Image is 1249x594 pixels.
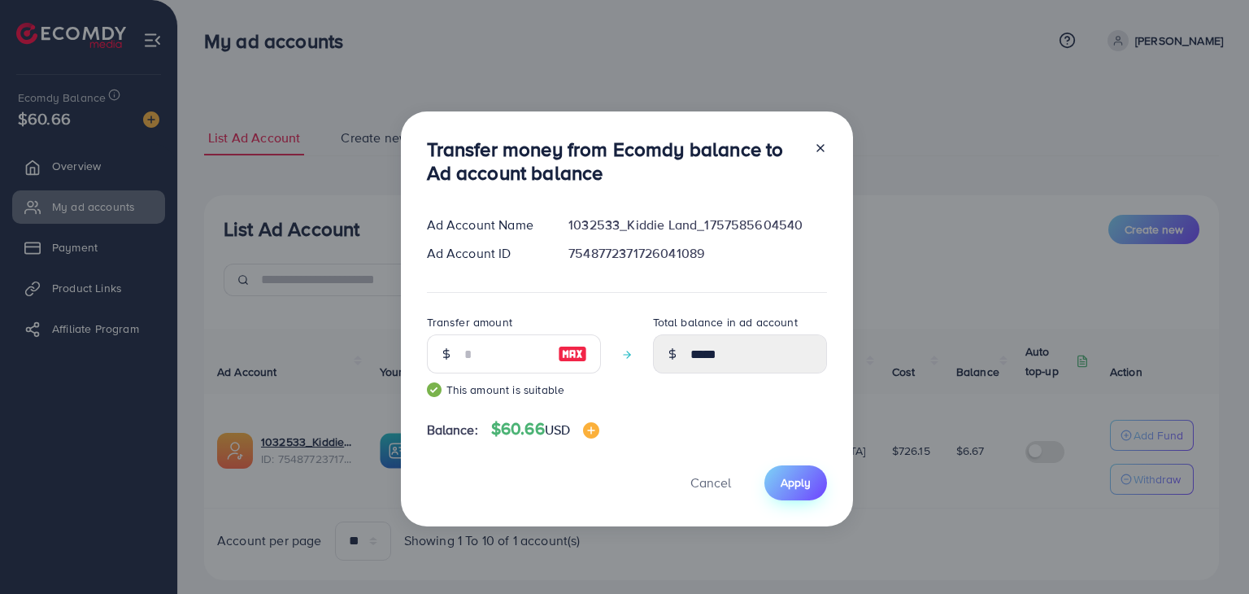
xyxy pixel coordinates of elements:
[558,344,587,364] img: image
[764,465,827,500] button: Apply
[781,474,811,491] span: Apply
[690,474,731,491] span: Cancel
[427,138,801,185] h3: Transfer money from Ecomdy balance to Ad account balance
[427,382,442,397] img: guide
[1180,521,1237,582] iframe: Chat
[427,421,478,439] span: Balance:
[414,244,556,263] div: Ad Account ID
[427,382,601,398] small: This amount is suitable
[555,216,839,234] div: 1032533_Kiddie Land_1757585604540
[670,465,751,500] button: Cancel
[491,419,599,439] h4: $60.66
[414,216,556,234] div: Ad Account Name
[653,314,798,330] label: Total balance in ad account
[427,314,512,330] label: Transfer amount
[583,422,599,439] img: image
[555,244,839,263] div: 7548772371726041089
[545,421,570,439] span: USD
